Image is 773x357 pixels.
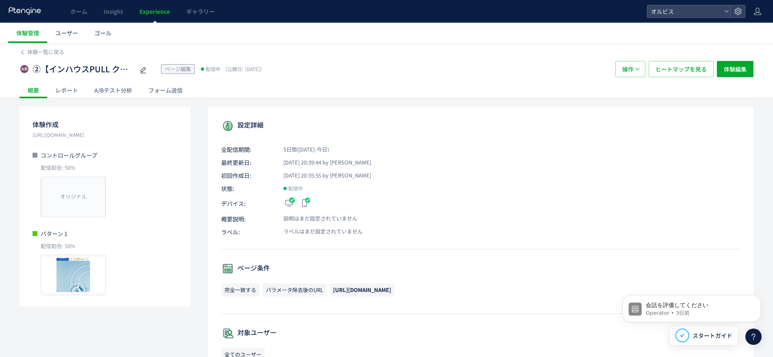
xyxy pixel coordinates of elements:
[41,177,105,217] div: オリジナル
[27,48,64,56] span: 体験一覧に戻る
[724,61,747,77] span: 体験編集
[717,61,753,77] button: 体験編集
[615,61,645,77] button: 操作
[104,7,123,15] span: Insight
[33,242,177,250] p: 配信割合: 50%
[33,131,177,139] p: https://pr.orbis.co.jp/cosmetics/clearful/205/
[140,82,191,98] div: フォーム送信
[221,327,740,340] p: 対象ユーザー
[86,82,140,98] div: A/Bテスト分析
[649,61,714,77] button: ヒートマップを見る
[20,82,47,98] div: 概要
[16,29,39,37] span: 体験管理
[221,145,274,154] span: 全配信期間:
[206,65,220,73] span: 配信中
[70,7,87,15] span: ホーム
[226,65,243,72] span: (公開日:
[274,172,371,180] span: [DATE] 20:35:55 by [PERSON_NAME]
[330,283,394,296] span: https://pr.orbis.co.jp/cosmetics/clearful/205/
[221,283,259,296] span: 完全一致する
[41,229,68,238] span: パターン 1
[94,29,111,37] span: ゴール
[288,184,303,193] span: 配信中
[274,146,329,154] span: 5日間([DATE]-今日)
[221,228,274,236] span: ラベル:
[224,65,265,72] span: [DATE]）
[263,283,327,296] span: パラメータ除去後のURL
[649,5,721,17] span: オルビス
[33,63,134,75] span: ②【インハウスPULL クリアフル205】PUSH勝ち反映検証FV動画＋FV下ブロック追加＋CV
[221,119,740,132] p: 設定詳細
[655,61,707,77] span: ヒートマップを見る
[165,65,191,73] span: ページ編集
[622,61,634,77] span: 操作
[41,255,105,295] img: 48611a6220ee2fed8b0a5d9949d1a63c1760009975031.jpeg
[274,159,371,167] span: [DATE] 20:39:44 by [PERSON_NAME]
[274,215,357,223] span: 説明はまだ設定されていません
[221,171,274,180] span: 初回作成日:
[33,164,177,172] p: 配信割合: 50%
[692,331,732,340] span: スタートガイド
[610,278,773,335] iframe: Intercom notifications メッセージ
[221,215,274,223] span: 概要説明:
[186,7,215,15] span: ギャラリー
[47,82,86,98] div: レポート
[33,118,177,131] p: 体験作成
[274,228,363,236] span: ラベルはまだ設定されていません
[221,262,740,275] p: ページ条件
[55,29,78,37] span: ユーザー
[139,7,170,15] span: Experience
[333,286,391,294] span: [URL][DOMAIN_NAME]
[221,184,274,193] span: 状態:
[41,151,97,159] span: コントロールグループ
[221,158,274,167] span: 最終更新日:
[221,199,274,208] span: デバイス:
